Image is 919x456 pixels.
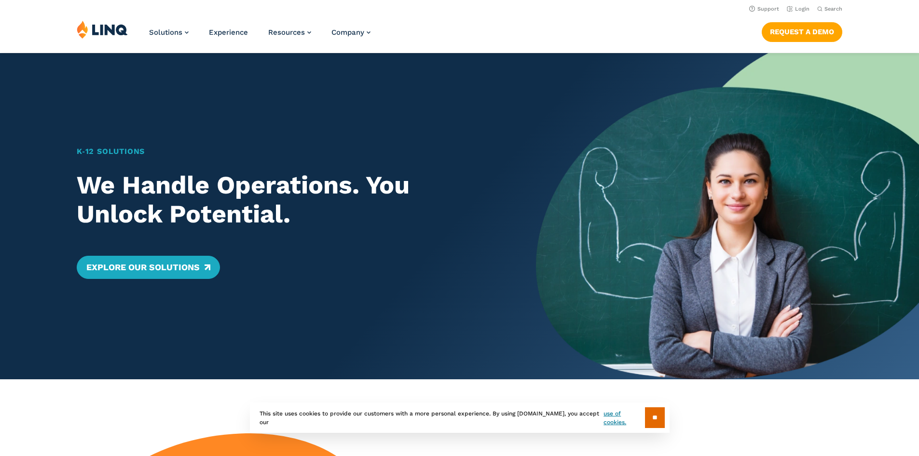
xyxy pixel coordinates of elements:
[762,22,842,41] a: Request a Demo
[77,256,220,279] a: Explore Our Solutions
[149,28,182,37] span: Solutions
[209,28,248,37] a: Experience
[787,6,809,12] a: Login
[536,53,919,379] img: Home Banner
[749,6,779,12] a: Support
[824,6,842,12] span: Search
[77,171,499,229] h2: We Handle Operations. You Unlock Potential.
[268,28,311,37] a: Resources
[331,28,370,37] a: Company
[268,28,305,37] span: Resources
[149,20,370,52] nav: Primary Navigation
[77,20,128,39] img: LINQ | K‑12 Software
[331,28,364,37] span: Company
[817,5,842,13] button: Open Search Bar
[77,146,499,157] h1: K‑12 Solutions
[250,402,670,433] div: This site uses cookies to provide our customers with a more personal experience. By using [DOMAIN...
[149,28,189,37] a: Solutions
[604,409,645,427] a: use of cookies.
[762,20,842,41] nav: Button Navigation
